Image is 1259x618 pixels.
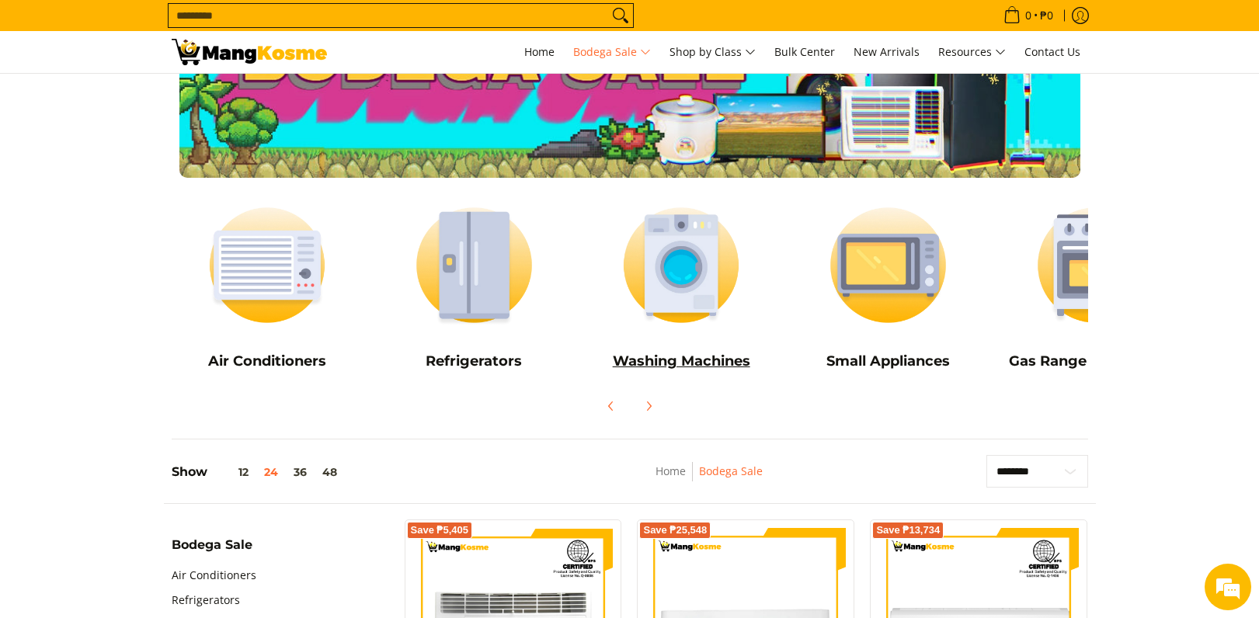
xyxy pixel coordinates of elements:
span: Save ₱5,405 [411,526,469,535]
span: New Arrivals [854,44,920,59]
a: Air Conditioners Air Conditioners [172,193,363,381]
button: Previous [594,389,628,423]
button: 24 [256,466,286,478]
a: Refrigerators [172,588,240,613]
button: 36 [286,466,315,478]
button: 12 [207,466,256,478]
img: Washing Machines [586,193,777,337]
img: Air Conditioners [172,193,363,337]
span: Bodega Sale [573,43,651,62]
span: 0 [1023,10,1034,21]
img: Small Appliances [792,193,984,337]
span: Home [524,44,555,59]
a: Cookers Gas Range and Cookers [1000,193,1191,381]
span: Save ₱13,734 [876,526,940,535]
button: Next [631,389,666,423]
nav: Main Menu [343,31,1088,73]
button: Search [608,4,633,27]
a: Washing Machines Washing Machines [586,193,777,381]
a: Small Appliances Small Appliances [792,193,984,381]
a: Home [656,463,686,478]
a: Refrigerators Refrigerators [378,193,570,381]
a: Bodega Sale [699,463,763,478]
nav: Breadcrumbs [555,462,862,497]
summary: Open [172,539,252,563]
span: Bulk Center [774,44,835,59]
h5: Washing Machines [586,352,777,370]
a: Shop by Class [662,31,763,73]
span: Bodega Sale [172,539,252,551]
span: Resources [938,43,1006,62]
a: Bodega Sale [565,31,659,73]
a: Contact Us [1017,31,1088,73]
img: Cookers [1000,193,1191,337]
span: ₱0 [1038,10,1056,21]
a: Air Conditioners [172,563,256,588]
span: Save ₱25,548 [643,526,707,535]
a: Bulk Center [767,31,843,73]
span: Contact Us [1024,44,1080,59]
a: New Arrivals [846,31,927,73]
h5: Small Appliances [792,352,984,370]
h5: Show [172,464,345,480]
h5: Refrigerators [378,352,570,370]
a: Resources [930,31,1014,73]
span: Shop by Class [669,43,756,62]
img: Refrigerators [378,193,570,337]
h5: Gas Range and Cookers [1000,352,1191,370]
img: Bodega Sale l Mang Kosme: Cost-Efficient &amp; Quality Home Appliances [172,39,327,65]
button: 48 [315,466,345,478]
h5: Air Conditioners [172,352,363,370]
span: • [999,7,1058,24]
a: Home [516,31,562,73]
